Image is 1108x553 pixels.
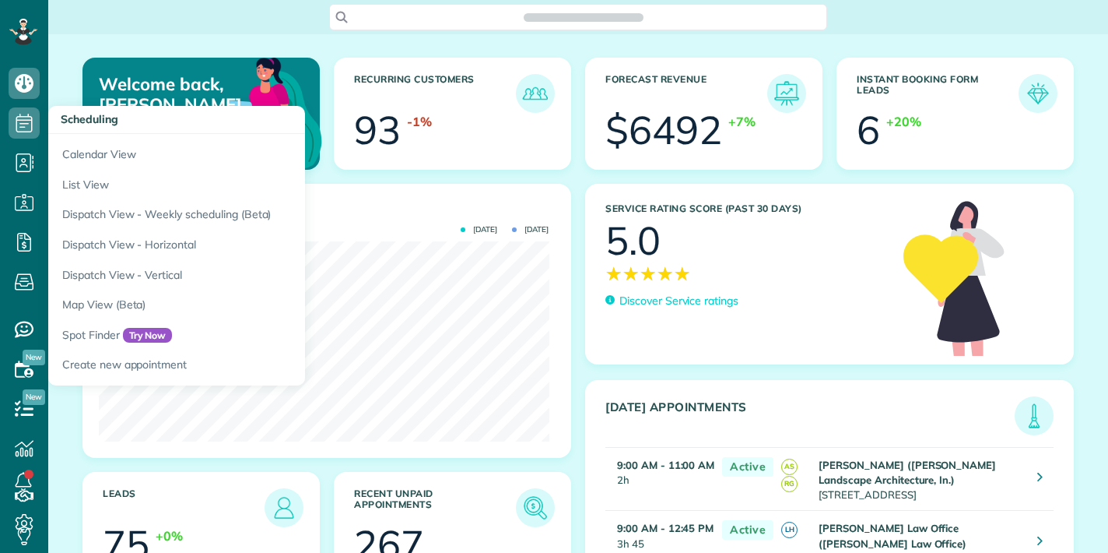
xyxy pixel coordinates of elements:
[48,199,437,230] a: Dispatch View - Weekly scheduling (Beta)
[886,113,921,131] div: +20%
[605,260,622,287] span: ★
[1019,400,1050,431] img: icon_todays_appointments-901f7ab196bb0bea1936b74009e4eb5ffbc2d2711fa7634e0d609ed5ef32b18b.png
[857,111,880,150] div: 6
[722,520,773,540] span: Active
[605,221,661,260] div: 5.0
[61,112,118,126] span: Scheduling
[605,448,714,511] td: 2h
[781,476,798,492] span: RG
[771,78,802,109] img: icon_forecast_revenue-8c13a41c7ed35a8dcfafea3cbb826a0462acb37728057bba2d056411b612bbbe.png
[622,260,640,287] span: ★
[722,457,773,477] span: Active
[174,40,325,191] img: dashboard_welcome-42a62b7d889689a78055ac9021e634bf52bae3f8056760290aed330b23ab8690.png
[123,328,173,343] span: Try Now
[268,492,300,523] img: icon_leads-1bed01f49abd5b7fead27621c3d59655bb73ed531f8eeb49469d10e621d6b896.png
[605,400,1015,435] h3: [DATE] Appointments
[520,78,551,109] img: icon_recurring_customers-cf858462ba22bcd05b5a5880d41d6543d210077de5bb9ebc9590e49fd87d84ed.png
[407,113,432,131] div: -1%
[520,492,551,523] img: icon_unpaid_appointments-47b8ce3997adf2238b356f14209ab4cced10bd1f174958f3ca8f1d0dd7fffeee.png
[48,230,437,260] a: Dispatch View - Horizontal
[619,293,738,309] p: Discover Service ratings
[617,459,714,471] strong: 9:00 AM - 11:00 AM
[354,74,516,113] h3: Recurring Customers
[819,522,966,549] strong: [PERSON_NAME] Law Office ([PERSON_NAME] Law Office)
[781,459,798,475] span: AS
[23,389,45,405] span: New
[674,260,691,287] span: ★
[605,203,888,214] h3: Service Rating score (past 30 days)
[1022,78,1054,109] img: icon_form_leads-04211a6a04a5b2264e4ee56bc0799ec3eb69b7e499cbb523a139df1d13a81ae0.png
[512,226,549,234] span: [DATE]
[48,170,437,200] a: List View
[48,320,437,350] a: Spot FinderTry Now
[640,260,657,287] span: ★
[819,459,996,486] strong: [PERSON_NAME] ([PERSON_NAME] Landscape Architecture, In.)
[48,260,437,291] a: Dispatch View - Vertical
[354,111,401,150] div: 93
[605,111,722,150] div: $6492
[48,134,437,170] a: Calendar View
[539,9,627,25] span: Search ZenMaid…
[103,488,265,527] h3: Leads
[605,74,767,113] h3: Forecast Revenue
[48,350,437,386] a: Create new appointment
[23,350,45,365] span: New
[728,113,756,131] div: +7%
[657,260,674,287] span: ★
[99,74,242,115] p: Welcome back, [PERSON_NAME]!
[781,522,798,538] span: LH
[354,488,516,527] h3: Recent unpaid appointments
[617,522,714,534] strong: 9:00 AM - 12:45 PM
[815,448,1026,511] td: [STREET_ADDRESS]
[103,204,555,218] h3: Actual Revenue this month
[605,293,738,309] a: Discover Service ratings
[48,290,437,320] a: Map View (Beta)
[857,74,1019,113] h3: Instant Booking Form Leads
[461,226,497,234] span: [DATE]
[156,527,183,545] div: +0%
